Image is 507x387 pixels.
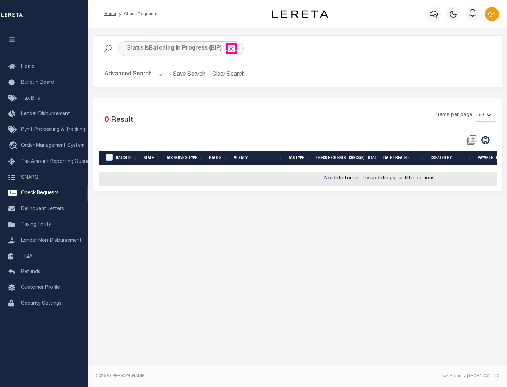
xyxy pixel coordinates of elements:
[313,151,346,165] th: Check Requests
[21,143,84,148] span: Order Management System
[21,96,40,101] span: Tax Bills
[485,7,499,21] img: svg+xml;base64,PHN2ZyB4bWxucz0iaHR0cDovL3d3dy53My5vcmcvMjAwMC9zdmciIHBvaW50ZXItZXZlbnRzPSJub25lIi...
[21,254,32,259] span: TIQA
[8,141,20,151] i: travel_explore
[21,207,64,211] span: Delinquent Letters
[272,10,328,18] img: logo-dark.svg
[21,159,90,164] span: Tax Amount Reporting Queue
[104,12,116,16] a: Home
[163,151,206,165] th: Tax Service Type: activate to sort column ascending
[209,68,248,81] button: Clear Search
[21,269,40,274] span: Refunds
[21,285,60,290] span: Customer Profile
[21,112,70,116] span: Lender Disbursement
[141,151,163,165] th: State: activate to sort column ascending
[118,41,244,56] div: Status is
[105,116,109,124] span: 0
[21,127,85,132] span: Pymt Processing & Tracking
[116,11,157,17] li: Check Requests
[21,80,54,85] span: Bulletin Board
[113,151,141,165] th: Batch Id: activate to sort column ascending
[111,115,133,126] label: Result
[428,151,475,165] th: Created By: activate to sort column ascending
[21,301,62,306] span: Security Settings
[303,373,499,379] div: Tax Admin v.[TECHNICAL_ID]
[21,64,35,69] span: Home
[21,191,59,196] span: Check Requests
[381,151,428,165] th: Date Created: activate to sort column ascending
[21,222,51,227] span: Taxing Entity
[436,112,472,119] span: Items per page
[149,46,235,51] b: Batching In Progress (BIP)
[169,68,209,81] button: Save Search
[105,68,163,81] button: Advanced Search
[21,238,82,243] span: Lender Non-Disbursement
[286,151,313,165] th: Tax Type: activate to sort column ascending
[21,175,38,180] span: SNAPQ
[206,151,231,165] th: Status: activate to sort column ascending
[346,151,381,165] th: Check(s) Total
[227,45,235,52] span: Click to Remove
[91,373,298,379] div: 2025 © [PERSON_NAME].
[231,151,286,165] th: Agency: activate to sort column ascending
